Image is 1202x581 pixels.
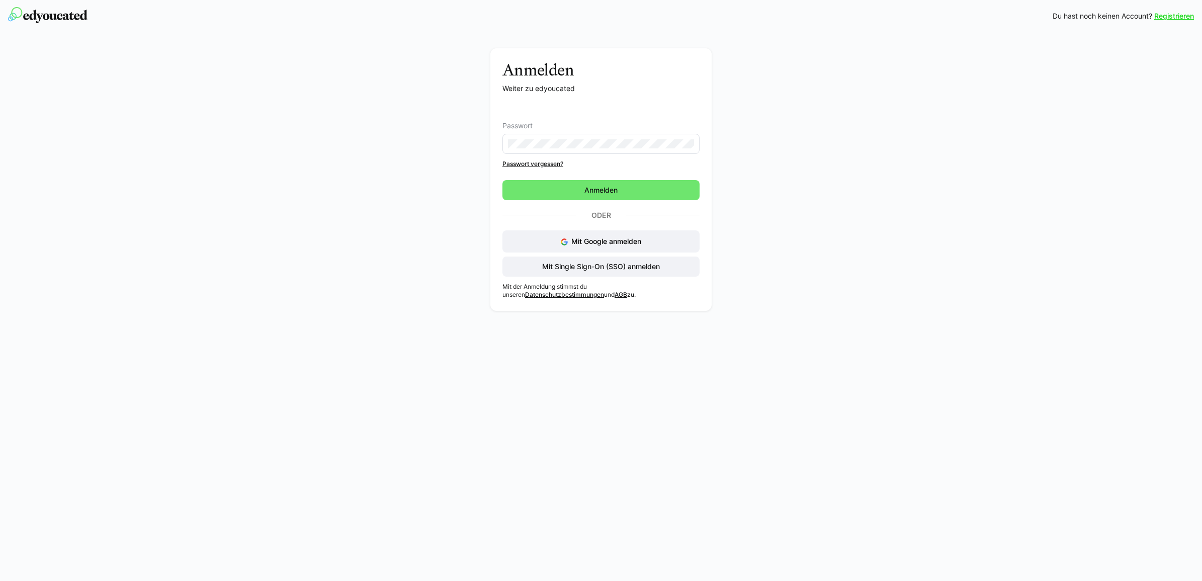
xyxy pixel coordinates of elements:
span: Mit Single Sign-On (SSO) anmelden [541,262,661,272]
img: edyoucated [8,7,88,23]
a: Datenschutzbestimmungen [525,291,604,298]
p: Oder [576,208,626,222]
button: Mit Single Sign-On (SSO) anmelden [502,257,700,277]
p: Weiter zu edyoucated [502,84,700,94]
p: Mit der Anmeldung stimmst du unseren und zu. [502,283,700,299]
span: Du hast noch keinen Account? [1053,11,1152,21]
button: Anmelden [502,180,700,200]
h3: Anmelden [502,60,700,79]
a: Registrieren [1154,11,1194,21]
span: Passwort [502,122,533,130]
a: AGB [615,291,627,298]
button: Mit Google anmelden [502,230,700,253]
a: Passwort vergessen? [502,160,700,168]
span: Mit Google anmelden [571,237,641,245]
span: Anmelden [583,185,619,195]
